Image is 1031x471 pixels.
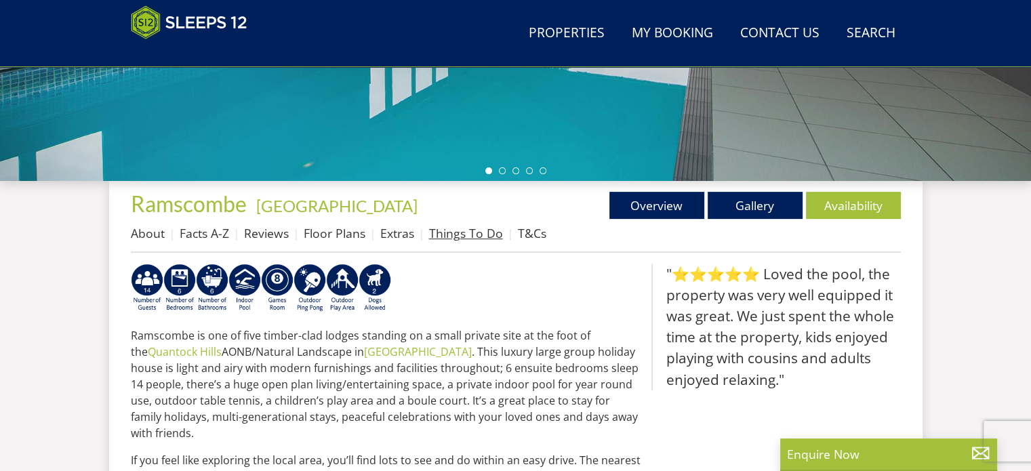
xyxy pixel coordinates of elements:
a: Ramscombe [131,190,251,217]
a: Floor Plans [304,225,365,241]
a: [GEOGRAPHIC_DATA] [364,344,472,359]
img: AD_4nXcXNpYDZXOBbgKRPEBCaCiOIsoVeJcYnRY4YZ47RmIfjOLfmwdYBtQTxcKJd6HVFC_WLGi2mB_1lWquKfYs6Lp6-6TPV... [196,264,228,312]
a: Availability [806,192,901,219]
img: AD_4nXfv62dy8gRATOHGNfSP75DVJJaBcdzd0qX98xqyk7UjzX1qaSeW2-XwITyCEUoo8Y9WmqxHWlJK_gMXd74SOrsYAJ_vK... [131,264,163,312]
img: AD_4nXfjdDqPkGBf7Vpi6H87bmAUe5GYCbodrAbU4sf37YN55BCjSXGx5ZgBV7Vb9EJZsXiNVuyAiuJUB3WVt-w9eJ0vaBcHg... [326,264,359,312]
img: AD_4nXdrZMsjcYNLGsKuA84hRzvIbesVCpXJ0qqnwZoX5ch9Zjv73tWe4fnFRs2gJ9dSiUubhZXckSJX_mqrZBmYExREIfryF... [261,264,294,312]
a: My Booking [626,18,719,49]
img: Sleeps 12 [131,5,247,39]
img: AD_4nXe7_8LrJK20fD9VNWAdfykBvHkWcczWBt5QOadXbvIwJqtaRaRf-iI0SeDpMmH1MdC9T1Vy22FMXzzjMAvSuTB5cJ7z5... [359,264,391,312]
a: Gallery [708,192,803,219]
a: Things To Do [429,225,503,241]
a: Contact Us [735,18,825,49]
a: Search [841,18,901,49]
p: Enquire Now [787,445,990,463]
a: Extras [380,225,414,241]
p: Ramscombe is one of five timber-clad lodges standing on a small private site at the foot of the A... [131,327,641,441]
a: Quantock Hills [148,344,222,359]
a: Overview [609,192,704,219]
a: Properties [523,18,610,49]
img: AD_4nXei2dp4L7_L8OvME76Xy1PUX32_NMHbHVSts-g-ZAVb8bILrMcUKZI2vRNdEqfWP017x6NFeUMZMqnp0JYknAB97-jDN... [228,264,261,312]
blockquote: "⭐⭐⭐⭐⭐ Loved the pool, the property was very well equipped it was great. We just spent the whole ... [651,264,901,390]
a: About [131,225,165,241]
a: [GEOGRAPHIC_DATA] [256,196,418,216]
img: AD_4nXedYSikxxHOHvwVe1zj-uvhWiDuegjd4HYl2n2bWxGQmKrAZgnJMrbhh58_oki_pZTOANg4PdWvhHYhVneqXfw7gvoLH... [294,264,326,312]
span: Ramscombe [131,190,247,217]
span: - [251,196,418,216]
a: Reviews [244,225,289,241]
a: Facts A-Z [180,225,229,241]
iframe: Customer reviews powered by Trustpilot [124,47,266,59]
img: AD_4nXeUPn_PHMaXHV7J9pY6zwX40fHNwi4grZZqOeCs8jntn3cqXJIl9N0ouvZfLpt8349PQS5yLNlr06ycjLFpfJV5rUFve... [163,264,196,312]
a: T&Cs [518,225,546,241]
